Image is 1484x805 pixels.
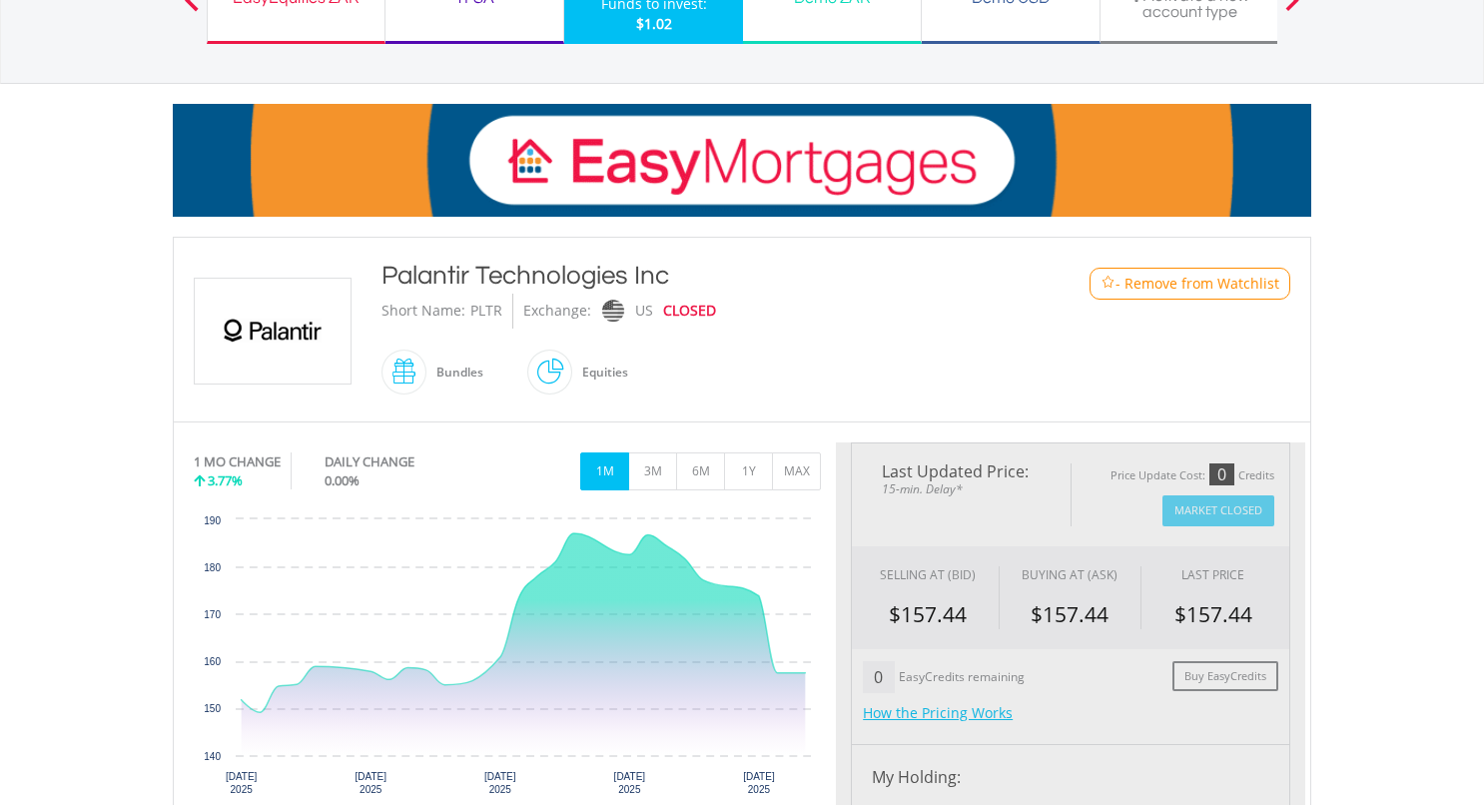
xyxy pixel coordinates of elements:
[628,452,677,490] button: 3M
[635,294,653,329] div: US
[743,771,775,795] text: [DATE] 2025
[1101,276,1115,291] img: Watchlist
[325,471,360,489] span: 0.00%
[636,14,672,33] span: $1.02
[173,104,1311,217] img: EasyMortage Promotion Banner
[204,703,221,714] text: 150
[470,294,502,329] div: PLTR
[204,609,221,620] text: 170
[204,515,221,526] text: 190
[523,294,591,329] div: Exchange:
[484,771,516,795] text: [DATE] 2025
[614,771,646,795] text: [DATE] 2025
[194,452,281,471] div: 1 MO CHANGE
[355,771,386,795] text: [DATE] 2025
[572,349,628,397] div: Equities
[426,349,483,397] div: Bundles
[602,300,624,323] img: nasdaq.png
[381,294,465,329] div: Short Name:
[204,656,221,667] text: 160
[663,294,716,329] div: CLOSED
[204,562,221,573] text: 180
[325,452,481,471] div: DAILY CHANGE
[1115,274,1279,294] span: - Remove from Watchlist
[198,279,348,384] img: EQU.US.PLTR.png
[204,751,221,762] text: 140
[1090,268,1290,300] button: Watchlist - Remove from Watchlist
[724,452,773,490] button: 1Y
[381,258,1009,294] div: Palantir Technologies Inc
[676,452,725,490] button: 6M
[208,471,243,489] span: 3.77%
[226,771,258,795] text: [DATE] 2025
[580,452,629,490] button: 1M
[772,452,821,490] button: MAX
